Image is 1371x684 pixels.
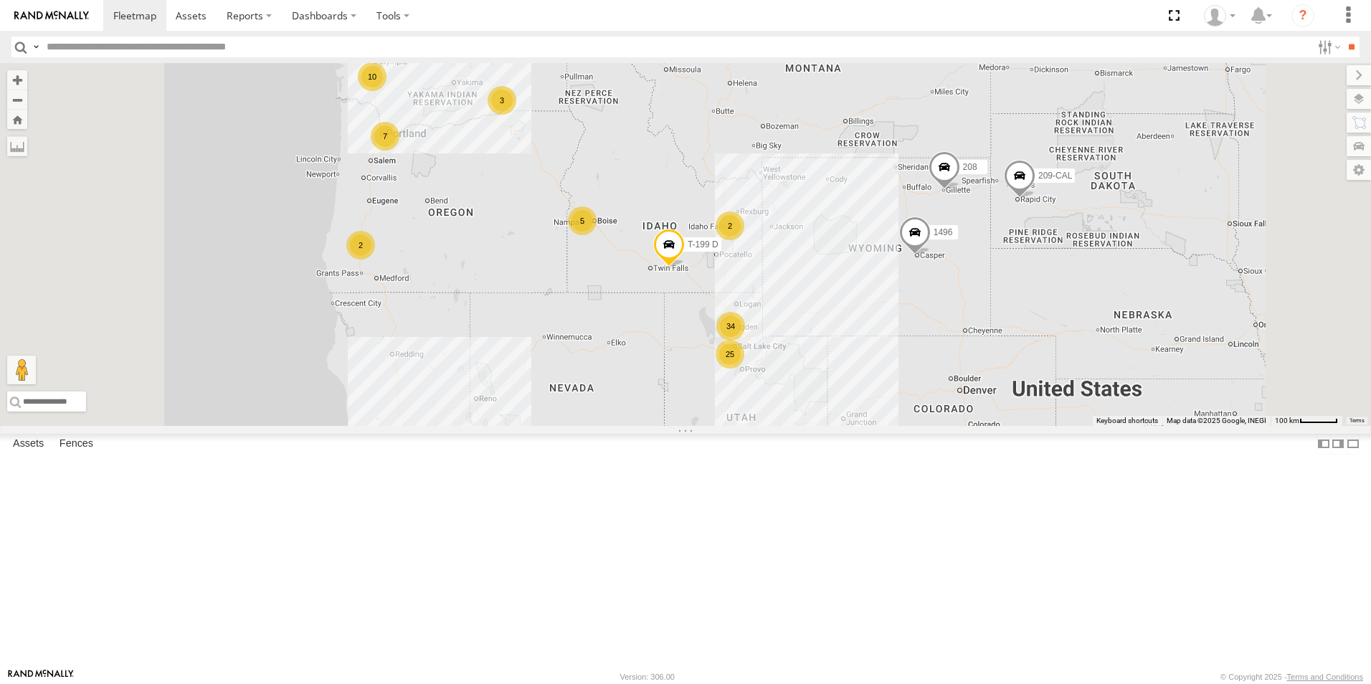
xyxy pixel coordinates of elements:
[1317,434,1331,455] label: Dock Summary Table to the Left
[52,434,100,454] label: Fences
[688,239,718,250] span: T-199 D
[371,122,399,151] div: 7
[620,673,675,681] div: Version: 306.00
[1349,418,1365,424] a: Terms (opens in new tab)
[30,37,42,57] label: Search Query
[1167,417,1266,424] span: Map data ©2025 Google, INEGI
[7,356,36,384] button: Drag Pegman onto the map to open Street View
[7,90,27,110] button: Zoom out
[716,212,744,240] div: 2
[488,86,516,115] div: 3
[14,11,89,21] img: rand-logo.svg
[1347,160,1371,180] label: Map Settings
[1038,171,1072,181] span: 209-CAL
[1287,673,1363,681] a: Terms and Conditions
[1275,417,1299,424] span: 100 km
[8,670,74,684] a: Visit our Website
[716,312,745,341] div: 34
[7,70,27,90] button: Zoom in
[1199,5,1240,27] div: Heidi Drysdale
[6,434,51,454] label: Assets
[1096,416,1158,426] button: Keyboard shortcuts
[7,110,27,129] button: Zoom Home
[1291,4,1314,27] i: ?
[1312,37,1343,57] label: Search Filter Options
[934,227,953,237] span: 1496
[346,231,375,260] div: 2
[716,340,744,369] div: 25
[963,163,977,173] span: 208
[1271,416,1342,426] button: Map Scale: 100 km per 50 pixels
[1346,434,1360,455] label: Hide Summary Table
[358,62,386,91] div: 10
[568,206,597,235] div: 5
[1331,434,1345,455] label: Dock Summary Table to the Right
[1220,673,1363,681] div: © Copyright 2025 -
[7,136,27,156] label: Measure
